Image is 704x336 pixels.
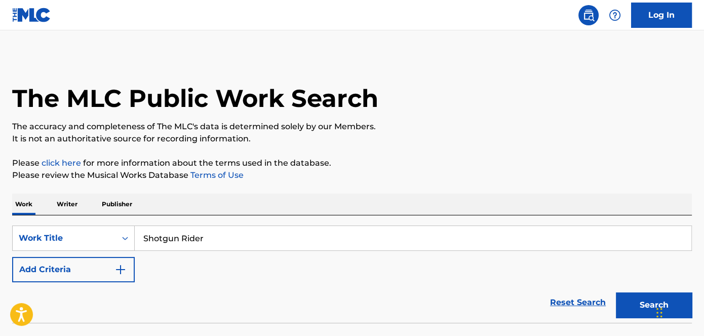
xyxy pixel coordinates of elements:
p: Publisher [99,194,135,215]
button: Add Criteria [12,257,135,282]
form: Search Form [12,226,692,323]
img: help [609,9,621,21]
p: The accuracy and completeness of The MLC's data is determined solely by our Members. [12,121,692,133]
a: click here [42,158,81,168]
p: Please review the Musical Works Database [12,169,692,181]
div: Work Title [19,232,110,244]
p: Please for more information about the terms used in the database. [12,157,692,169]
h1: The MLC Public Work Search [12,83,378,114]
iframe: Chat Widget [653,287,704,336]
img: 9d2ae6d4665cec9f34b9.svg [114,264,127,276]
div: Drag [656,297,662,328]
a: Log In [631,3,692,28]
button: Search [616,292,692,318]
img: search [582,9,595,21]
p: Writer [54,194,81,215]
p: Work [12,194,35,215]
a: Reset Search [545,291,611,314]
a: Public Search [578,5,599,25]
p: It is not an authoritative source for recording information. [12,133,692,145]
div: Help [605,5,625,25]
a: Terms of Use [188,170,244,180]
img: MLC Logo [12,8,51,22]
